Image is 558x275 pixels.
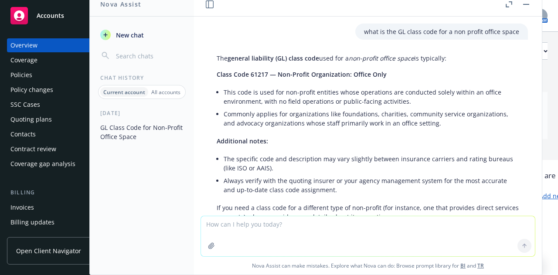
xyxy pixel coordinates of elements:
a: Billing updates [7,215,115,229]
div: Quoting plans [10,112,52,126]
a: SSC Cases [7,98,115,112]
li: Commonly applies for organizations like foundations, charities, community service organizations, ... [224,108,519,129]
div: Coverage [10,53,37,67]
a: Policies [7,68,115,82]
a: Accounts [7,3,115,28]
em: non-profit office space [349,54,414,62]
a: Invoices [7,200,115,214]
p: If you need a class code for a different type of non-profit (for instance, one that provides dire... [217,203,519,221]
input: Search chats [114,50,184,62]
p: The used for a is typically: [217,54,519,63]
span: general liability (GL) class code [228,54,319,62]
div: Policies [10,68,32,82]
div: Billing [7,188,115,197]
div: [DATE] [90,109,194,117]
span: Class Code 61217 — Non-Profit Organization: Office Only [217,70,387,78]
p: what is the GL class code for a non profit office space [364,27,519,36]
div: Contract review [10,142,56,156]
div: SSC Cases [10,98,40,112]
a: Quoting plans [7,112,115,126]
a: TR [477,262,484,269]
span: Accounts [37,12,64,19]
span: Open Client Navigator [16,246,81,255]
li: The specific code and description may vary slightly between insurance carriers and rating bureaus... [224,153,519,174]
div: Contacts [10,127,36,141]
p: Current account [103,88,145,96]
div: Billing updates [10,215,54,229]
a: BI [460,262,466,269]
div: Coverage gap analysis [10,157,75,171]
a: Contacts [7,127,115,141]
div: Policy changes [10,83,53,97]
div: Overview [10,38,37,52]
span: Nova Assist can make mistakes. Explore what Nova can do: Browse prompt library for and [197,257,538,275]
div: Invoices [10,200,34,214]
button: GL Class Code for Non-Profit Office Space [97,120,187,144]
a: Contract review [7,142,115,156]
p: All accounts [151,88,180,96]
a: Overview [7,38,115,52]
li: Always verify with the quoting insurer or your agency management system for the most accurate and... [224,174,519,196]
span: Additional notes: [217,137,268,145]
li: This code is used for non-profit entities whose operations are conducted solely within an office ... [224,86,519,108]
button: New chat [97,27,187,43]
a: Coverage gap analysis [7,157,115,171]
span: New chat [114,31,144,40]
div: Chat History [90,74,194,81]
a: Policy changes [7,83,115,97]
a: Coverage [7,53,115,67]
